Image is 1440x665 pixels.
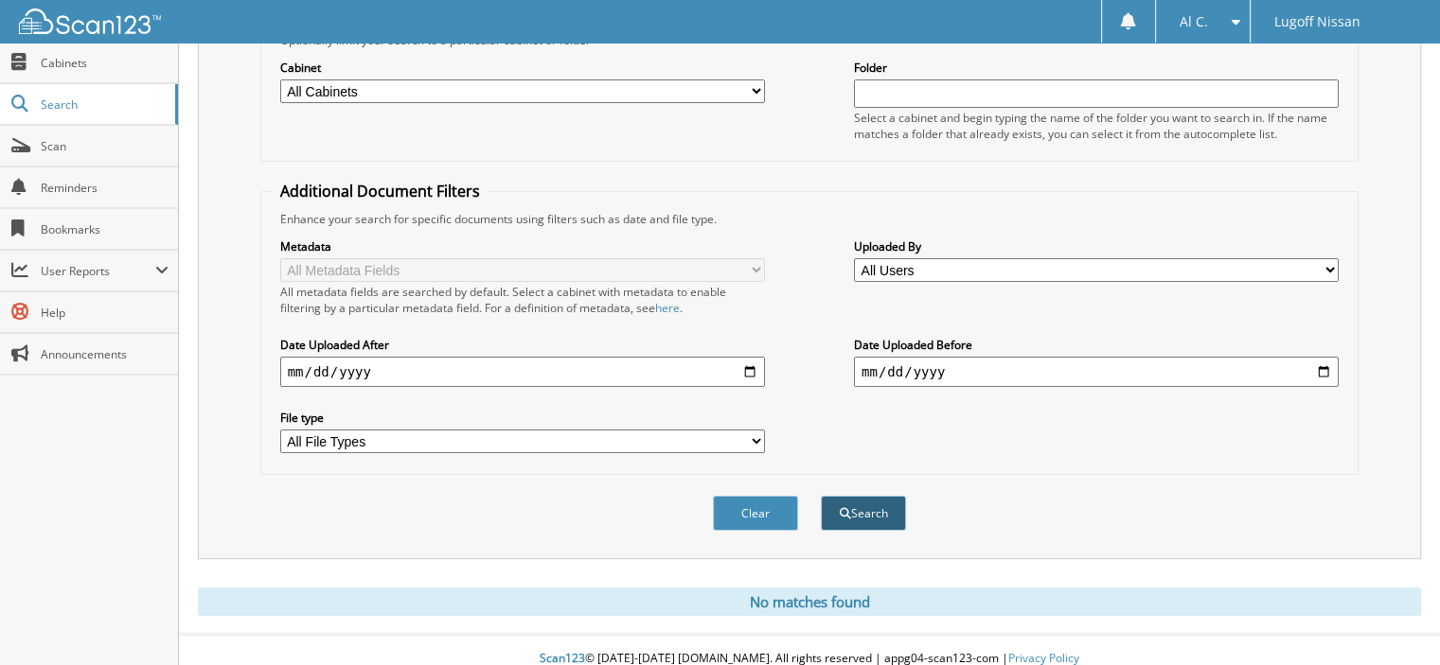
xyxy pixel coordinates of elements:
img: scan123-logo-white.svg [19,9,161,34]
label: Date Uploaded After [280,337,765,353]
span: Bookmarks [41,221,169,237]
input: start [280,357,765,387]
legend: Additional Document Filters [271,181,489,201]
span: Search [41,96,166,113]
div: No matches found [198,587,1421,616]
span: Announcements [41,346,169,362]
span: Help [41,305,169,321]
label: File type [280,410,765,426]
a: here [655,300,680,316]
label: Cabinet [280,60,765,76]
span: User Reports [41,263,155,279]
span: Scan [41,138,169,154]
label: Date Uploaded Before [854,337,1339,353]
div: All metadata fields are searched by default. Select a cabinet with metadata to enable filtering b... [280,284,765,316]
button: Search [821,496,906,531]
span: Al C. [1180,16,1208,27]
iframe: Chat Widget [1345,574,1440,665]
label: Folder [854,60,1339,76]
label: Metadata [280,238,765,254]
button: Clear [713,496,798,531]
span: Cabinets [41,55,169,71]
label: Uploaded By [854,238,1339,254]
div: Enhance your search for specific documents using filters such as date and file type. [271,211,1349,227]
span: Reminders [41,180,169,196]
div: Select a cabinet and begin typing the name of the folder you want to search in. If the name match... [854,110,1339,142]
input: end [854,357,1339,387]
span: Lugoff Nissan [1274,16,1360,27]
